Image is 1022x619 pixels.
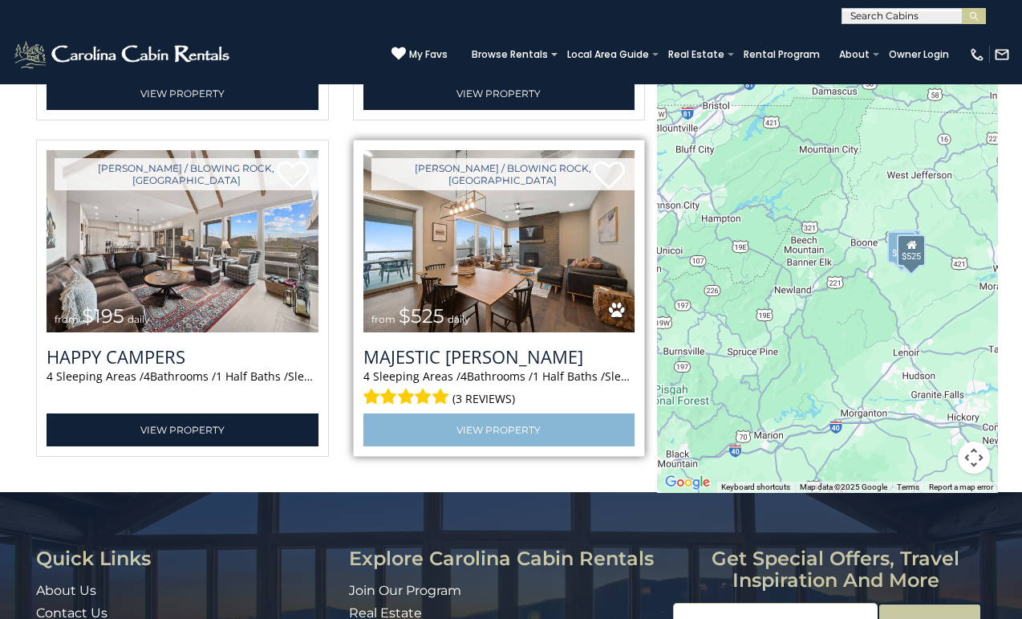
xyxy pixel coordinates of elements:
a: Browse Rentals [464,43,556,66]
a: Join Our Program [349,583,461,598]
a: Real Estate [660,43,732,66]
a: [PERSON_NAME] / Blowing Rock, [GEOGRAPHIC_DATA] [55,158,318,190]
div: $355 [887,230,916,263]
button: Map camera controls [958,441,990,473]
a: Report a map error [929,482,993,491]
span: from [55,313,79,325]
a: Happy Campers from $195 daily [47,150,318,332]
span: daily [448,313,470,325]
a: Majestic [PERSON_NAME] [363,344,635,369]
a: Open this area in Google Maps (opens a new window) [661,471,714,492]
a: About [831,43,878,66]
a: View Property [363,77,635,110]
span: 4 [363,369,370,384]
h3: Get special offers, travel inspiration and more [673,548,998,591]
span: (3 reviews) [452,389,515,409]
a: Local Area Guide [559,43,657,66]
span: 1 Half Baths / [533,369,605,384]
div: Sleeping Areas / Bathrooms / Sleeps: [47,369,318,409]
img: Majestic Meadows [363,150,635,332]
div: $200 [892,229,921,261]
span: $195 [82,304,124,328]
span: 1 Half Baths / [216,369,288,384]
img: Google [661,471,714,492]
span: 4 [47,369,53,384]
span: daily [128,313,150,325]
div: Sleeping Areas / Bathrooms / Sleeps: [363,369,635,409]
a: [PERSON_NAME] / Blowing Rock, [GEOGRAPHIC_DATA] [371,158,635,190]
a: Happy Campers [47,344,318,369]
span: Map data ©2025 Google [800,482,887,491]
img: White-1-2.png [12,39,234,71]
span: 4 [144,369,150,384]
h3: Explore Carolina Cabin Rentals [349,548,662,569]
span: My Favs [409,47,448,62]
div: $525 [897,234,926,267]
a: About Us [36,583,96,598]
h3: Quick Links [36,548,337,569]
a: Rental Program [736,43,828,66]
a: Terms [897,482,919,491]
a: My Favs [391,47,448,63]
img: Happy Campers [47,150,318,332]
h3: Majestic Meadows [363,344,635,369]
a: Owner Login [881,43,957,66]
span: 4 [460,369,467,384]
span: from [371,313,395,325]
a: Majestic Meadows from $525 daily [363,150,635,332]
span: $525 [399,304,444,328]
a: View Property [47,413,318,446]
img: mail-regular-white.png [994,47,1010,63]
img: phone-regular-white.png [969,47,985,63]
a: View Property [47,77,318,110]
button: Keyboard shortcuts [721,481,790,492]
a: View Property [363,413,635,446]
